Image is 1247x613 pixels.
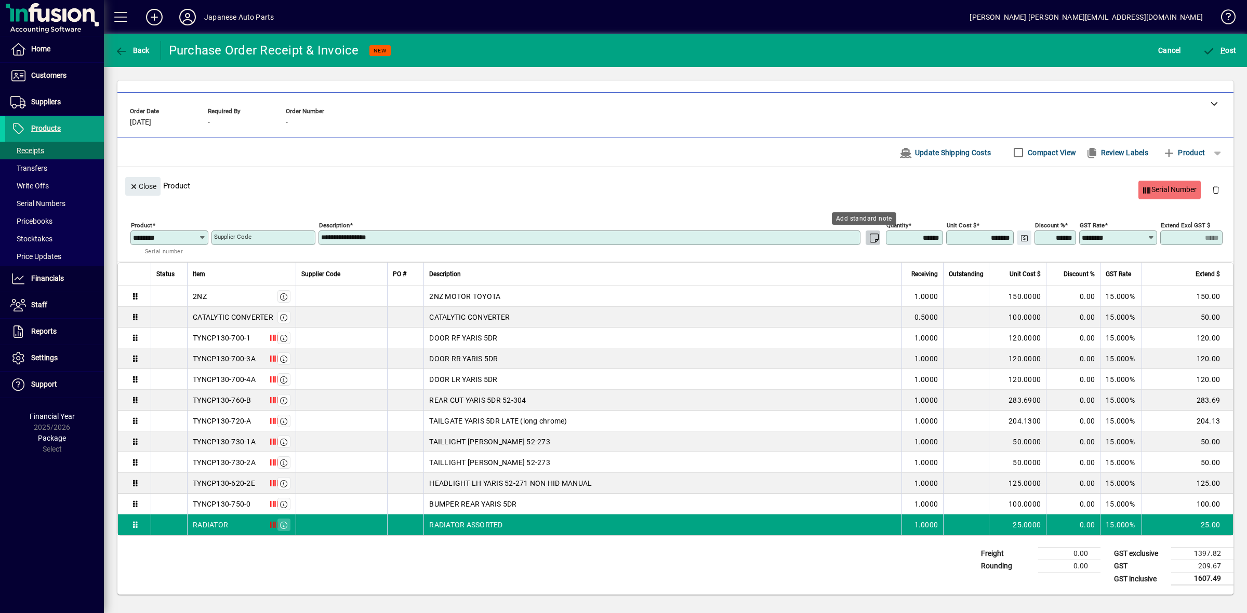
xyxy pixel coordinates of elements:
button: Review Labels [1081,143,1152,162]
button: Product [1158,143,1210,162]
span: 1.0000 [914,520,938,530]
a: Financials [5,266,104,292]
span: 1.0000 [914,457,938,468]
span: 0.5000 [914,312,938,322]
span: Products [31,124,61,132]
a: Settings [5,345,104,371]
td: DOOR RF YARIS 5DR [423,328,901,348]
span: Cancel [1158,42,1181,59]
div: [PERSON_NAME] [PERSON_NAME][EMAIL_ADDRESS][DOMAIN_NAME] [970,9,1203,25]
span: 150.0000 [1009,291,1041,302]
span: Receiving [911,268,938,280]
button: Cancel [1156,41,1184,60]
span: 1.0000 [914,353,938,364]
div: TYNCP130-760-B [193,395,251,405]
span: Reports [31,327,57,335]
button: Update Shipping Costs [895,143,995,162]
td: 0.00 [1046,514,1100,535]
td: 15.000% [1100,514,1142,535]
td: DOOR RR YARIS 5DR [423,348,901,369]
span: 50.0000 [1013,457,1041,468]
td: 0.00 [1046,411,1100,431]
span: Price Updates [10,252,61,261]
button: Serial Number [1138,181,1201,199]
td: 100.00 [1142,494,1233,514]
a: Support [5,372,104,398]
td: 120.00 [1142,348,1233,369]
div: 2NZ [193,291,207,302]
td: 1607.49 [1171,573,1233,585]
td: 0.00 [1046,431,1100,452]
td: BUMPER REAR YARIS 5DR [423,494,901,514]
button: Delete [1203,177,1228,202]
button: Post [1200,41,1239,60]
span: 204.1300 [1009,416,1041,426]
mat-hint: Serial number tracked [145,245,200,267]
td: 120.00 [1142,369,1233,390]
mat-label: Description [319,222,350,229]
mat-label: Supplier Code [214,233,251,240]
a: Stocktakes [5,230,104,248]
a: Write Offs [5,177,104,195]
mat-label: Discount % [1035,222,1065,229]
button: Profile [171,8,204,26]
td: 0.00 [1046,307,1100,328]
span: Pricebooks [10,217,52,225]
span: - [208,118,210,127]
div: TYNCP130-700-1 [193,333,251,343]
span: 100.0000 [1009,312,1041,322]
td: 15.000% [1100,390,1142,411]
mat-label: Product [131,222,152,229]
a: Receipts [5,142,104,159]
span: Write Offs [10,182,49,190]
div: RADIATOR [193,520,228,530]
span: Item [193,268,205,280]
td: 0.00 [1046,328,1100,348]
mat-label: Extend excl GST $ [1161,222,1210,229]
span: 1.0000 [914,478,938,488]
td: GST [1109,560,1171,573]
span: Support [31,380,57,388]
span: Close [129,178,156,195]
td: 15.000% [1100,494,1142,514]
mat-label: GST rate [1080,222,1105,229]
span: 1.0000 [914,416,938,426]
td: RADIATOR ASSORTED [423,514,901,535]
span: 100.0000 [1009,499,1041,509]
span: 25.0000 [1013,520,1041,530]
td: 0.00 [1046,494,1100,514]
td: 15.000% [1100,431,1142,452]
td: 125.00 [1142,473,1233,494]
span: Settings [31,353,58,362]
td: 0.00 [1046,452,1100,473]
mat-label: Quantity [886,222,908,229]
span: 120.0000 [1009,374,1041,385]
td: 120.00 [1142,328,1233,348]
td: Freight [976,548,1038,560]
div: Add standard note [832,212,896,225]
span: NEW [374,47,387,54]
span: Customers [31,71,67,79]
td: 15.000% [1100,348,1142,369]
td: 209.67 [1171,560,1233,573]
td: 0.00 [1038,548,1100,560]
td: CATALYTIC CONVERTER [423,307,901,328]
label: Compact View [1026,147,1076,158]
button: Close [125,177,161,196]
span: Package [38,434,66,442]
td: 50.00 [1142,452,1233,473]
button: Back [112,41,152,60]
span: Serial Numbers [10,199,65,208]
button: Change Price Levels [1017,230,1031,245]
td: DOOR LR YARIS 5DR [423,369,901,390]
span: 120.0000 [1009,333,1041,343]
mat-label: Unit Cost $ [947,222,976,229]
span: - [286,118,288,127]
span: Financial Year [30,412,75,420]
span: [DATE] [130,118,151,127]
span: 1.0000 [914,499,938,509]
div: Japanese Auto Parts [204,9,274,25]
a: Serial Numbers [5,195,104,212]
td: 15.000% [1100,307,1142,328]
td: 15.000% [1100,452,1142,473]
